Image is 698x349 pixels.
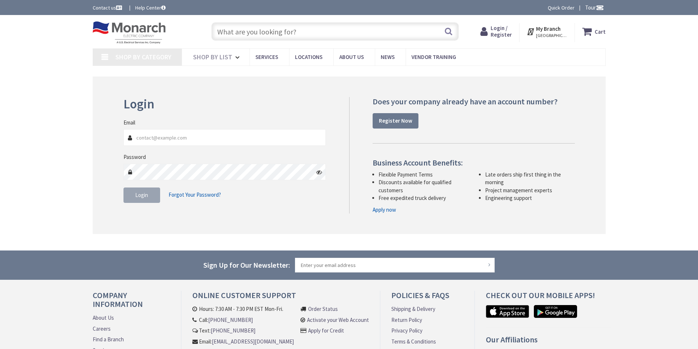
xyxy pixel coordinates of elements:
h4: Online Customer Support [192,291,369,305]
li: Discounts available for qualified customers [378,178,468,194]
a: Login / Register [480,25,512,38]
a: Forgot Your Password? [169,188,221,202]
h4: Check out Our Mobile Apps! [486,291,611,305]
li: Email: [192,338,294,345]
a: Terms & Conditions [391,338,436,345]
a: Return Policy [391,316,422,324]
input: What are you looking for? [211,22,459,41]
span: Tour [585,4,604,11]
a: Apply now [373,206,396,214]
a: Careers [93,325,111,333]
span: News [381,53,395,60]
span: [GEOGRAPHIC_DATA], [GEOGRAPHIC_DATA] [536,33,567,38]
a: Find a Branch [93,335,124,343]
a: Quick Order [548,4,575,11]
button: Login [123,188,160,203]
i: Click here to show/hide password [316,169,322,175]
span: Shop By List [193,53,232,61]
input: Enter your email address [295,258,495,272]
span: Vendor Training [411,53,456,60]
h4: Business Account Benefits: [373,158,575,167]
span: Services [255,53,278,60]
span: Locations [295,53,322,60]
div: My Branch [GEOGRAPHIC_DATA], [GEOGRAPHIC_DATA] [527,25,567,38]
a: Apply for Credit [308,327,344,334]
img: Monarch Electric Company [93,21,166,44]
h4: Company Information [93,291,170,314]
li: Hours: 7:30 AM - 7:30 PM EST Mon-Fri. [192,305,294,313]
a: Order Status [308,305,338,313]
a: Activate your Web Account [307,316,369,324]
span: About Us [339,53,364,60]
li: Engineering support [485,194,575,202]
h2: Login [123,97,326,111]
a: Help Center [135,4,166,11]
a: [PHONE_NUMBER] [208,316,253,324]
label: Email [123,119,135,126]
label: Password [123,153,146,161]
a: [EMAIL_ADDRESS][DOMAIN_NAME] [212,338,294,345]
span: Login [135,192,148,198]
h4: Policies & FAQs [391,291,463,305]
a: Privacy Policy [391,327,422,334]
input: Email [123,129,326,146]
h4: Does your company already have an account number? [373,97,575,106]
li: Text: [192,327,294,334]
li: Late orders ship first thing in the morning [485,171,575,186]
span: Forgot Your Password? [169,191,221,198]
a: Contact us [93,4,123,11]
strong: Cart [595,25,606,38]
li: Call: [192,316,294,324]
span: Login / Register [491,25,512,38]
li: Project management experts [485,186,575,194]
a: About Us [93,314,114,322]
a: Register Now [373,113,418,129]
strong: My Branch [536,25,561,32]
span: Shop By Category [115,53,171,61]
a: [PHONE_NUMBER] [211,327,255,334]
li: Free expedited truck delivery [378,194,468,202]
a: Cart [582,25,606,38]
span: Sign Up for Our Newsletter: [203,260,290,270]
strong: Register Now [379,117,412,124]
li: Flexible Payment Terms [378,171,468,178]
a: Shipping & Delivery [391,305,435,313]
